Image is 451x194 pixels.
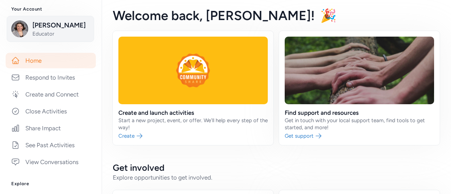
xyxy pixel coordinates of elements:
[6,53,96,68] a: Home
[113,162,440,173] h2: Get involved
[6,87,96,102] a: Create and Connect
[6,120,96,136] a: Share Impact
[113,173,440,182] div: Explore opportunities to get involved.
[6,137,96,153] a: See Past Activities
[6,70,96,85] a: Respond to Invites
[6,104,96,119] a: Close Activities
[11,181,90,187] h3: Explore
[11,6,90,12] h3: Your Account
[32,20,89,30] span: [PERSON_NAME]
[6,154,96,170] a: View Conversations
[32,30,89,37] span: Educator
[320,8,336,23] span: 🎉
[113,8,315,23] span: Welcome back , [PERSON_NAME]!
[7,16,94,42] button: [PERSON_NAME]Educator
